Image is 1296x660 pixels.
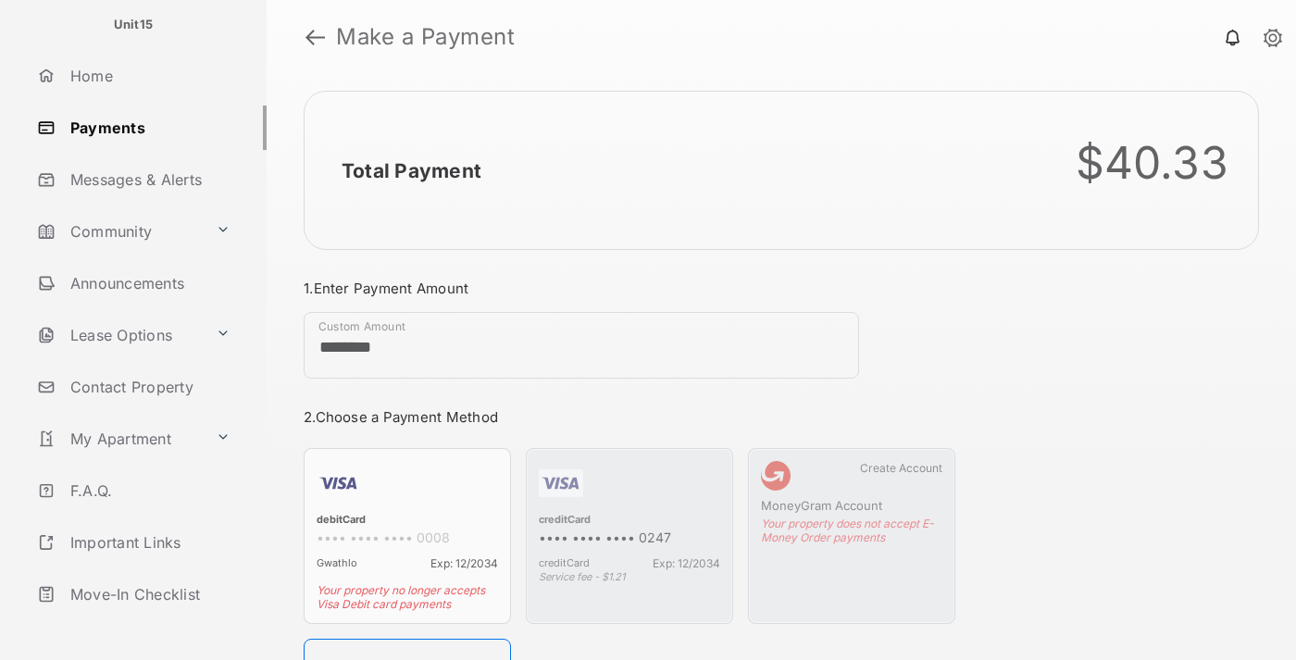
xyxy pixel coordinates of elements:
[30,417,208,461] a: My Apartment
[30,261,267,305] a: Announcements
[539,570,720,583] div: Service fee - $1.21
[539,513,720,529] div: creditCard
[30,468,267,513] a: F.A.Q.
[30,209,208,254] a: Community
[539,529,720,549] div: •••• •••• •••• 0247
[1076,136,1229,190] div: $40.33
[114,16,154,34] p: Unit15
[342,159,481,182] h2: Total Payment
[30,54,267,98] a: Home
[653,556,720,570] span: Exp: 12/2034
[304,408,955,426] h3: 2. Choose a Payment Method
[526,448,733,624] div: creditCard•••• •••• •••• 0247creditCardExp: 12/2034Service fee - $1.21
[30,365,267,409] a: Contact Property
[30,106,267,150] a: Payments
[30,572,267,616] a: Move-In Checklist
[30,313,208,357] a: Lease Options
[304,280,955,297] h3: 1. Enter Payment Amount
[30,520,238,565] a: Important Links
[30,157,267,202] a: Messages & Alerts
[336,26,515,48] strong: Make a Payment
[539,556,590,570] span: creditCard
